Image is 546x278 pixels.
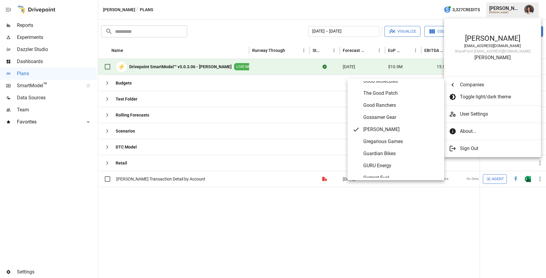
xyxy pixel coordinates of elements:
span: GURU Energy [363,162,439,169]
span: Sign Out [460,145,536,152]
span: Toggle light/dark theme [460,93,536,101]
span: Gymrat Fuel [363,174,439,181]
div: [PERSON_NAME] [450,55,535,60]
span: User Settings [460,110,536,118]
span: Guardian Bikes [363,150,439,157]
span: Gossamer Gear [363,114,439,121]
span: About... [460,128,536,135]
span: Companies [460,81,536,88]
span: Good Molecules [363,78,439,85]
span: Good Ranchers [363,102,439,109]
span: [PERSON_NAME] [363,126,439,133]
span: Gregarious Games [363,138,439,145]
span: The Good Patch [363,90,439,97]
div: [PERSON_NAME] [450,34,535,43]
div: SharePoint: [EMAIL_ADDRESS][DOMAIN_NAME] [450,49,535,53]
div: [EMAIL_ADDRESS][DOMAIN_NAME] [450,44,535,48]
